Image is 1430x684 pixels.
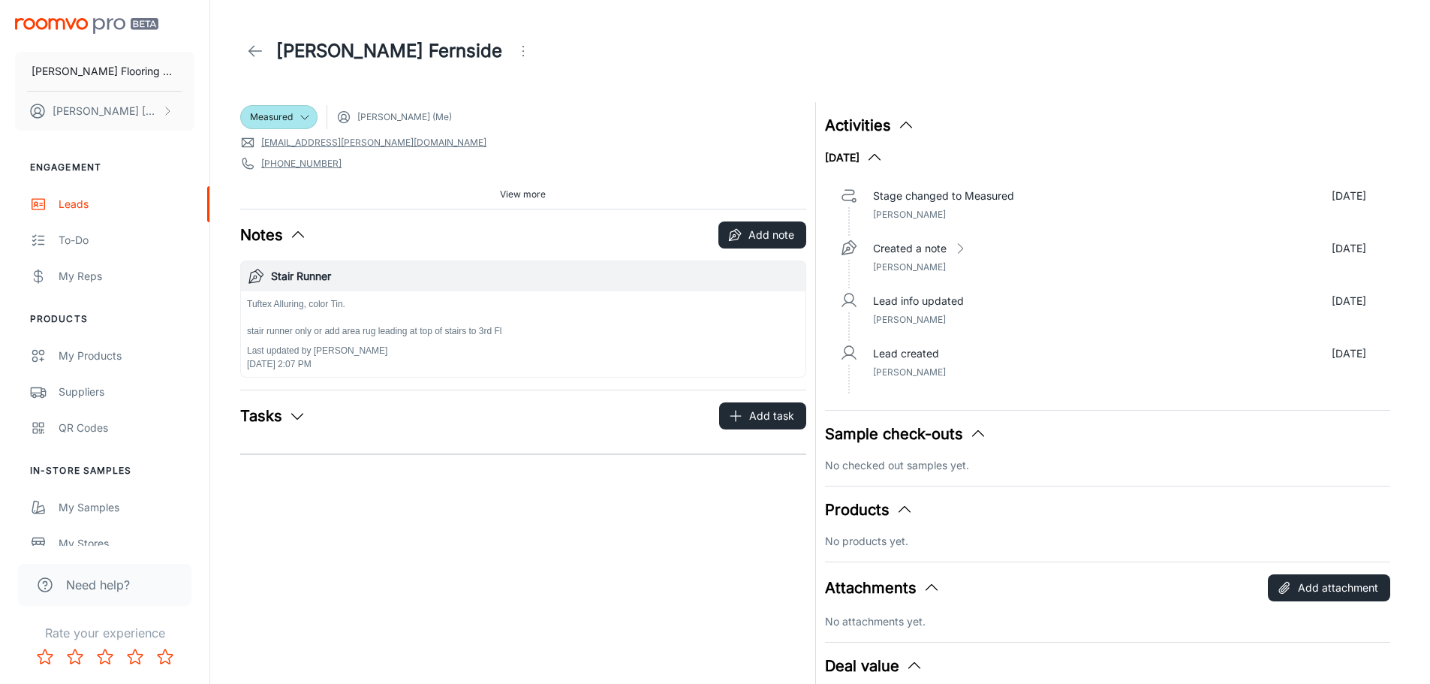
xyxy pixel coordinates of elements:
[15,52,194,91] button: [PERSON_NAME] Flooring Center
[825,577,941,599] button: Attachments
[261,136,486,149] a: [EMAIL_ADDRESS][PERSON_NAME][DOMAIN_NAME]
[873,240,947,257] p: Created a note
[59,499,194,516] div: My Samples
[357,110,452,124] span: [PERSON_NAME] (Me)
[873,366,946,378] span: [PERSON_NAME]
[500,188,546,201] span: View more
[825,499,914,521] button: Products
[59,420,194,436] div: QR Codes
[825,423,987,445] button: Sample check-outs
[247,357,502,371] p: [DATE] 2:07 PM
[825,655,923,677] button: Deal value
[247,344,502,357] p: Last updated by [PERSON_NAME]
[1332,345,1366,362] p: [DATE]
[873,345,939,362] p: Lead created
[30,642,60,672] button: Rate 1 star
[825,114,915,137] button: Activities
[53,103,158,119] p: [PERSON_NAME] [PERSON_NAME]
[59,232,194,249] div: To-do
[718,221,806,249] button: Add note
[873,209,946,220] span: [PERSON_NAME]
[873,293,964,309] p: Lead info updated
[59,384,194,400] div: Suppliers
[60,642,90,672] button: Rate 2 star
[120,642,150,672] button: Rate 4 star
[247,297,502,338] p: Tuftex Alluring, color Tin. stair runner only or add area rug leading at top of stairs to 3rd Fl
[1332,240,1366,257] p: [DATE]
[250,110,293,124] span: Measured
[12,624,197,642] p: Rate your experience
[59,268,194,285] div: My Reps
[240,224,307,246] button: Notes
[240,105,318,129] div: Measured
[494,183,552,206] button: View more
[1268,574,1390,601] button: Add attachment
[1332,188,1366,204] p: [DATE]
[15,18,158,34] img: Roomvo PRO Beta
[150,642,180,672] button: Rate 5 star
[59,348,194,364] div: My Products
[271,268,799,285] h6: Stair Runner
[825,533,1391,550] p: No products yet.
[873,261,946,273] span: [PERSON_NAME]
[825,149,884,167] button: [DATE]
[15,92,194,131] button: [PERSON_NAME] [PERSON_NAME]
[261,157,342,170] a: [PHONE_NUMBER]
[59,196,194,212] div: Leads
[1332,293,1366,309] p: [DATE]
[719,402,806,429] button: Add task
[825,613,1391,630] p: No attachments yet.
[508,36,538,66] button: Open menu
[241,261,805,377] button: Stair RunnerTuftex Alluring, color Tin. stair runner only or add area rug leading at top of stair...
[240,405,306,427] button: Tasks
[66,576,130,594] span: Need help?
[873,314,946,325] span: [PERSON_NAME]
[59,535,194,552] div: My Stores
[276,38,502,65] h1: [PERSON_NAME] Fernside
[32,63,178,80] p: [PERSON_NAME] Flooring Center
[825,457,1391,474] p: No checked out samples yet.
[90,642,120,672] button: Rate 3 star
[873,188,1014,204] p: Stage changed to Measured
